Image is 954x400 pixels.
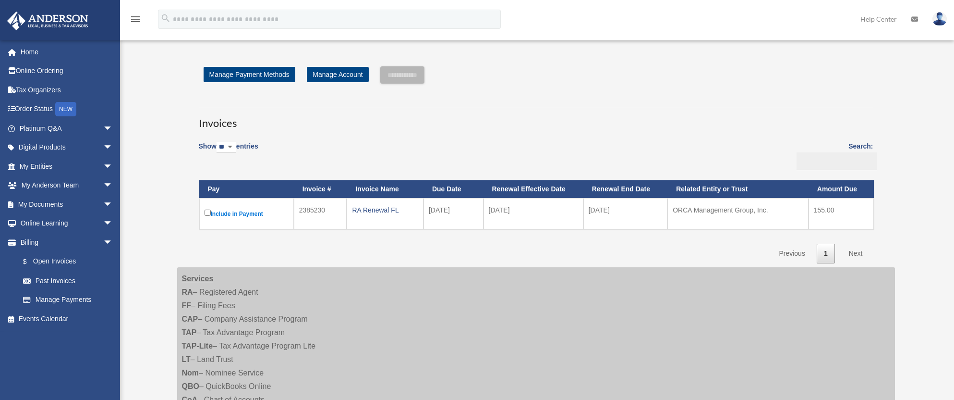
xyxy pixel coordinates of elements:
a: My Documentsarrow_drop_down [7,195,127,214]
th: Due Date: activate to sort column ascending [423,180,483,198]
span: arrow_drop_down [103,176,122,196]
strong: TAP [182,328,197,337]
th: Invoice Name: activate to sort column ascending [347,180,423,198]
select: Showentries [217,142,236,153]
label: Show entries [199,140,258,162]
img: User Pic [932,12,947,26]
a: My Anderson Teamarrow_drop_down [7,176,127,195]
a: Past Invoices [13,271,122,290]
a: Order StatusNEW [7,100,127,119]
strong: RA [182,288,193,296]
strong: QBO [182,382,199,390]
a: Manage Payments [13,290,122,310]
a: My Entitiesarrow_drop_down [7,157,127,176]
a: Home [7,42,127,62]
th: Pay: activate to sort column descending [199,180,294,198]
td: ORCA Management Group, Inc. [667,198,809,229]
strong: CAP [182,315,198,323]
input: Include in Payment [205,210,211,216]
h3: Invoices [199,107,873,131]
th: Amount Due: activate to sort column ascending [809,180,874,198]
i: menu [130,13,141,25]
th: Renewal End Date: activate to sort column ascending [583,180,667,198]
div: NEW [55,102,76,116]
strong: TAP-Lite [182,342,213,350]
a: Platinum Q&Aarrow_drop_down [7,119,127,138]
a: Billingarrow_drop_down [7,233,122,252]
a: Previous [772,244,812,263]
strong: Nom [182,369,199,377]
a: menu [130,17,141,25]
a: Events Calendar [7,309,127,328]
th: Renewal Effective Date: activate to sort column ascending [483,180,583,198]
span: arrow_drop_down [103,195,122,214]
a: $Open Invoices [13,252,118,272]
span: $ [28,256,33,268]
th: Invoice #: activate to sort column ascending [294,180,347,198]
td: [DATE] [483,198,583,229]
div: RA Renewal FL [352,203,418,217]
span: arrow_drop_down [103,233,122,252]
span: arrow_drop_down [103,157,122,176]
span: arrow_drop_down [103,119,122,138]
a: Next [842,244,870,263]
span: arrow_drop_down [103,214,122,234]
label: Search: [793,140,873,170]
a: 1 [817,244,835,263]
th: Related Entity or Trust: activate to sort column ascending [667,180,809,198]
td: 155.00 [809,198,874,229]
input: Search: [797,152,877,171]
a: Manage Account [307,67,368,82]
span: arrow_drop_down [103,138,122,158]
a: Manage Payment Methods [204,67,295,82]
i: search [160,13,171,24]
strong: Services [182,275,214,283]
strong: LT [182,355,191,363]
td: [DATE] [423,198,483,229]
img: Anderson Advisors Platinum Portal [4,12,91,30]
a: Online Ordering [7,62,127,81]
label: Include in Payment [205,208,289,220]
a: Digital Productsarrow_drop_down [7,138,127,157]
a: Online Learningarrow_drop_down [7,214,127,233]
a: Tax Organizers [7,80,127,100]
td: [DATE] [583,198,667,229]
strong: FF [182,301,192,310]
td: 2385230 [294,198,347,229]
